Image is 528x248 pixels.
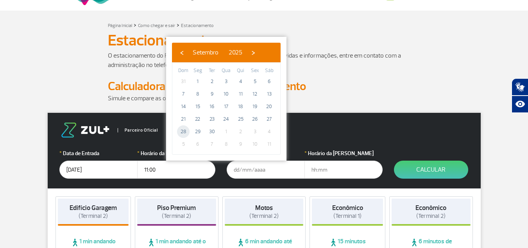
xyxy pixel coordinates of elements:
span: (Terminal 2) [79,212,108,220]
span: (Terminal 2) [249,212,279,220]
span: 18 [234,100,247,113]
button: ‹ [176,47,188,58]
input: hh:mm [304,161,383,179]
span: 8 [192,88,204,100]
th: weekday [176,67,191,75]
span: 4 [234,75,247,88]
span: 5 [177,138,190,150]
p: Simule e compare as opções. [108,94,421,103]
span: 6 [263,75,276,88]
span: 21 [177,113,190,125]
span: (Terminal 1) [333,212,362,220]
span: 12 [249,88,261,100]
button: › [247,47,259,58]
span: 9 [234,138,247,150]
span: 10 [220,88,233,100]
span: (Terminal 2) [416,212,446,220]
button: Setembro [188,47,224,58]
label: Horário da [PERSON_NAME] [304,149,383,157]
span: (Terminal 2) [162,212,191,220]
span: 22 [192,113,204,125]
button: Abrir tradutor de língua de sinais. [512,78,528,96]
span: 7 [206,138,218,150]
th: weekday [248,67,262,75]
span: 8 [220,138,233,150]
span: Parceiro Oficial [118,128,158,132]
bs-datepicker-navigation-view: ​ ​ ​ [176,47,259,55]
span: 23 [206,113,218,125]
label: Horário da Entrada [137,149,215,157]
strong: Edifício Garagem [70,204,117,212]
span: 5 [249,75,261,88]
span: 3 [249,125,261,138]
span: 16 [206,100,218,113]
span: 2025 [229,49,242,56]
span: 15 [192,100,204,113]
img: logo-zul.png [59,123,111,138]
span: 11 [263,138,276,150]
button: Abrir recursos assistivos. [512,96,528,113]
button: Calcular [394,161,468,179]
span: 27 [263,113,276,125]
span: 29 [192,125,204,138]
th: weekday [205,67,219,75]
a: > [134,20,136,29]
span: 13 [263,88,276,100]
label: Data de Entrada [59,149,138,157]
a: Estacionamento [181,23,214,29]
span: 28 [177,125,190,138]
bs-datepicker-container: calendar [166,37,286,161]
th: weekday [191,67,205,75]
h2: Calculadora de Tarifa do Estacionamento [108,79,421,94]
span: Setembro [193,49,218,56]
span: 1 [192,75,204,88]
a: Página Inicial [108,23,132,29]
span: 14 [177,100,190,113]
strong: Piso Premium [157,204,196,212]
span: 30 [206,125,218,138]
span: 7 [177,88,190,100]
span: 2 [206,75,218,88]
span: 26 [249,113,261,125]
a: Como chegar e sair [138,23,175,29]
input: dd/mm/aaaa [227,161,305,179]
p: O estacionamento do RIOgaleão é administrado pela Estapar. Para dúvidas e informações, entre em c... [108,51,421,70]
input: hh:mm [137,161,215,179]
span: 31 [177,75,190,88]
span: 2 [234,125,247,138]
span: 9 [206,88,218,100]
span: 1 [220,125,233,138]
span: 17 [220,100,233,113]
div: Plugin de acessibilidade da Hand Talk. [512,78,528,113]
strong: Econômico [415,204,446,212]
span: 20 [263,100,276,113]
span: 6 [192,138,204,150]
span: 19 [249,100,261,113]
strong: Motos [255,204,273,212]
a: > [177,20,179,29]
button: 2025 [224,47,247,58]
span: 4 [263,125,276,138]
span: 10 [249,138,261,150]
span: 11 [234,88,247,100]
th: weekday [262,67,276,75]
th: weekday [219,67,234,75]
strong: Econômico [332,204,363,212]
input: dd/mm/aaaa [59,161,138,179]
th: weekday [233,67,248,75]
h1: Estacionamento [108,34,421,47]
span: 24 [220,113,233,125]
span: 3 [220,75,233,88]
span: 25 [234,113,247,125]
